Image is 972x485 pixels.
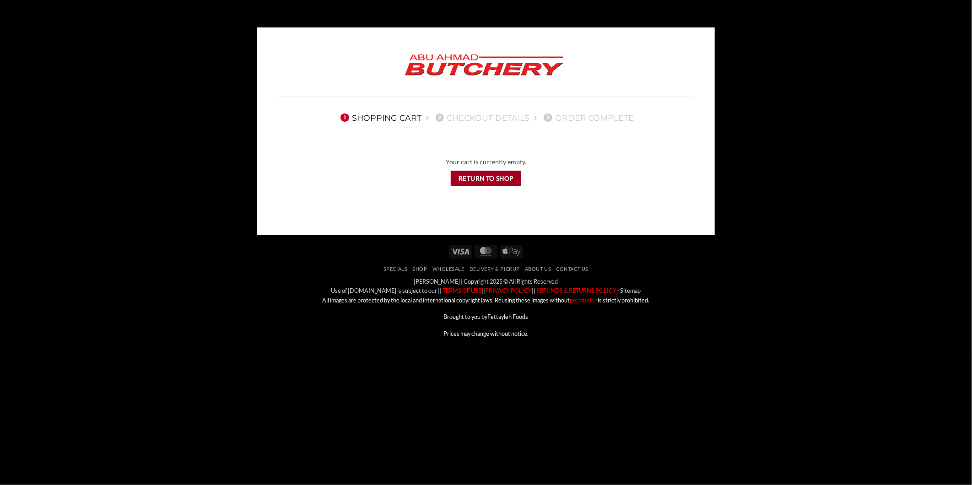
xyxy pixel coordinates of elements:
[621,287,641,294] a: Sitemap
[470,266,520,272] a: Delivery & Pickup
[264,312,708,321] p: Brought to you by
[488,313,529,320] a: Fettayleh Foods
[413,266,427,272] a: SHOP
[486,287,532,294] a: PRIVACY POLICY
[443,287,482,294] font: TERMS OF USE
[264,296,708,305] p: All images are protected by the local and international copyright laws. Reusing these images with...
[537,287,617,294] font: REFUNDS & RETURNS POLICY
[442,287,482,294] a: TERMS OF USE
[340,113,349,122] span: 1
[556,266,589,272] a: Contact Us
[618,287,620,294] a: -
[570,296,598,304] a: permission
[383,266,407,272] a: Specials
[432,266,464,272] a: Wholesale
[264,329,708,338] p: Prices may change without notice.
[433,113,530,123] a: 2Checkout details
[264,277,708,338] div: [PERSON_NAME] | Copyright 2025 © All Rights Reserved Use of [DOMAIN_NAME] is subject to our || || ||
[536,287,617,294] a: REFUNDS & RETURNS POLICY
[448,243,524,259] div: Payment icons
[436,113,444,122] span: 2
[397,48,571,83] img: Abu Ahmad Butchery
[338,113,421,123] a: 1Shopping Cart
[451,171,522,187] a: Return to shop
[278,157,694,167] div: Your cart is currently empty.
[525,266,551,272] a: About Us
[278,106,694,129] nav: Checkout steps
